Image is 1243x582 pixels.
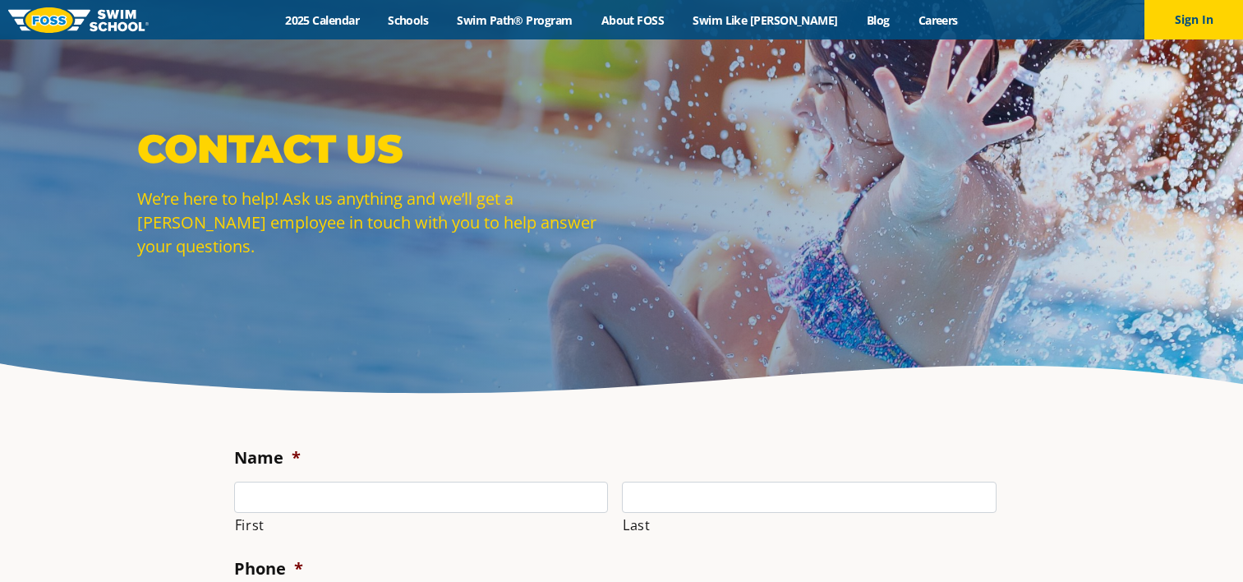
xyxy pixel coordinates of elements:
[234,482,609,513] input: First name
[443,12,587,28] a: Swim Path® Program
[271,12,374,28] a: 2025 Calendar
[904,12,972,28] a: Careers
[137,124,614,173] p: Contact Us
[234,558,303,580] label: Phone
[679,12,853,28] a: Swim Like [PERSON_NAME]
[235,514,609,537] label: First
[137,187,614,258] p: We’re here to help! Ask us anything and we’ll get a [PERSON_NAME] employee in touch with you to h...
[622,482,997,513] input: Last name
[234,447,301,469] label: Name
[623,514,997,537] label: Last
[852,12,904,28] a: Blog
[587,12,679,28] a: About FOSS
[374,12,443,28] a: Schools
[8,7,149,33] img: FOSS Swim School Logo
